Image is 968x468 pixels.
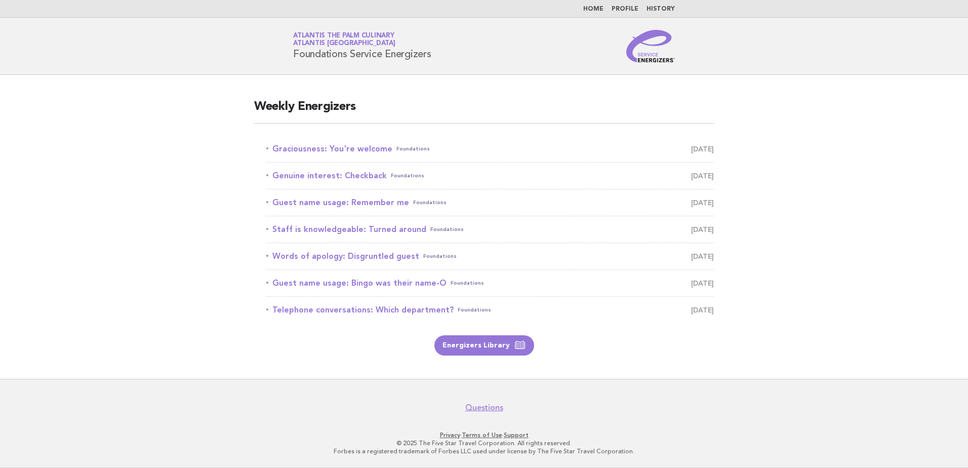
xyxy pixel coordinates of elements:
span: Foundations [423,249,457,263]
a: Guest name usage: Bingo was their name-OFoundations [DATE] [266,276,714,290]
a: Genuine interest: CheckbackFoundations [DATE] [266,169,714,183]
a: Questions [465,403,503,413]
a: Words of apology: Disgruntled guestFoundations [DATE] [266,249,714,263]
span: [DATE] [691,196,714,210]
p: · · [174,431,794,439]
a: Privacy [440,432,460,439]
a: Graciousness: You're welcomeFoundations [DATE] [266,142,714,156]
a: Support [504,432,529,439]
span: Foundations [430,222,464,237]
span: Foundations [413,196,447,210]
span: Foundations [451,276,484,290]
span: [DATE] [691,169,714,183]
h2: Weekly Energizers [254,99,714,124]
a: Energizers Library [434,335,534,356]
p: © 2025 The Five Star Travel Corporation. All rights reserved. [174,439,794,447]
h1: Foundations Service Energizers [293,33,431,59]
a: History [647,6,675,12]
span: [DATE] [691,276,714,290]
a: Profile [612,6,638,12]
span: [DATE] [691,142,714,156]
span: [DATE] [691,222,714,237]
a: Telephone conversations: Which department?Foundations [DATE] [266,303,714,317]
p: Forbes is a registered trademark of Forbes LLC used under license by The Five Star Travel Corpora... [174,447,794,455]
a: Home [583,6,603,12]
span: Foundations [458,303,491,317]
span: Foundations [391,169,424,183]
img: Service Energizers [626,30,675,62]
a: Atlantis The Palm CulinaryAtlantis [GEOGRAPHIC_DATA] [293,32,395,47]
span: [DATE] [691,303,714,317]
span: [DATE] [691,249,714,263]
span: Foundations [396,142,430,156]
span: Atlantis [GEOGRAPHIC_DATA] [293,41,395,47]
a: Terms of Use [462,432,502,439]
a: Staff is knowledgeable: Turned aroundFoundations [DATE] [266,222,714,237]
a: Guest name usage: Remember meFoundations [DATE] [266,196,714,210]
